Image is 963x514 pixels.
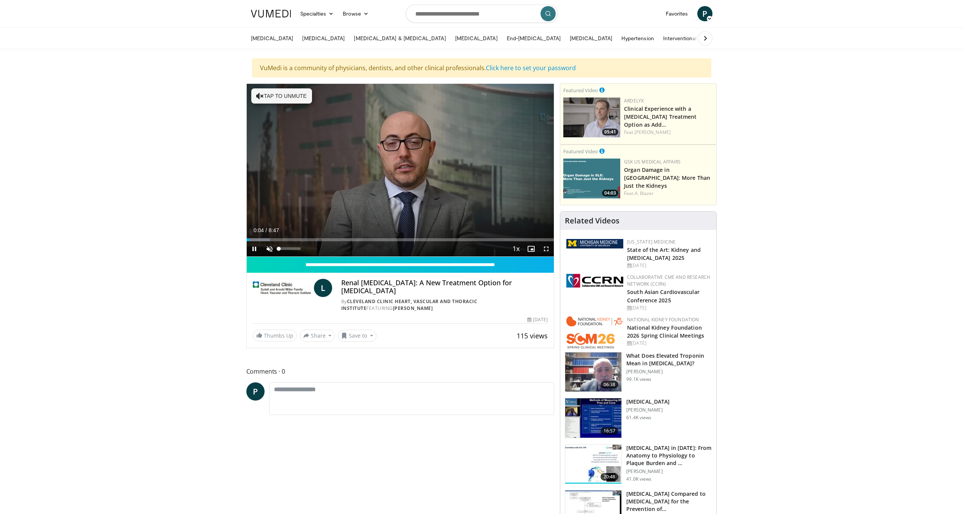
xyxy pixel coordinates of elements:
[486,64,576,72] a: Click here to set your password
[251,88,312,104] button: Tap to unmute
[635,129,671,135] a: [PERSON_NAME]
[635,190,654,196] a: A. Blazer
[563,159,620,198] img: e91ec583-8f54-4b52-99b4-be941cf021de.png.150x105_q85_crop-smart_upscale.jpg
[624,97,644,104] a: Ardelyx
[626,490,712,513] h3: [MEDICAL_DATA] Compared to [MEDICAL_DATA] for the Prevention of…
[406,5,558,23] input: Search topics, interventions
[508,241,523,256] button: Playback Rate
[566,239,623,248] img: 5ed80e7a-0811-4ad9-9c3a-04de684f05f4.png.150x105_q85_autocrop_double_scale_upscale_version-0.2.png
[627,324,704,339] a: National Kidney Foundation 2026 Spring Clinical Meetings
[565,216,619,225] h4: Related Videos
[246,31,298,46] a: [MEDICAL_DATA]
[627,340,710,347] div: [DATE]
[565,352,621,392] img: 98daf78a-1d22-4ebe-927e-10afe95ffd94.150x105_q85_crop-smart_upscale.jpg
[565,445,621,484] img: 823da73b-7a00-425d-bb7f-45c8b03b10c3.150x105_q85_crop-smart_upscale.jpg
[627,316,699,323] a: National Kidney Foundation
[626,444,712,467] h3: [MEDICAL_DATA] in [DATE]: From Anatomy to Physiology to Plaque Burden and …
[517,331,548,340] span: 115 views
[563,87,598,94] small: Featured Video
[600,427,619,435] span: 16:57
[296,6,339,21] a: Specialties
[600,381,619,388] span: 06:38
[338,330,377,342] button: Save to
[314,279,332,297] a: L
[341,279,548,295] h4: Renal [MEDICAL_DATA]: A New Treatment Option for [MEDICAL_DATA]
[565,352,712,392] a: 06:38 What Does Elevated Troponin Mean in [MEDICAL_DATA]? [PERSON_NAME] 99.1K views
[451,31,502,46] a: [MEDICAL_DATA]
[626,352,712,367] h3: What Does Elevated Troponin Mean in [MEDICAL_DATA]?
[563,159,620,198] a: 04:03
[624,166,710,189] a: Organ Damage in [GEOGRAPHIC_DATA]: More Than Just the Kidneys
[600,473,619,481] span: 20:48
[661,6,693,21] a: Favorites
[247,241,262,256] button: Pause
[279,247,301,250] div: Volume Level
[565,398,712,438] a: 16:57 [MEDICAL_DATA] [PERSON_NAME] 61.4K views
[253,330,297,341] a: Thumbs Up
[626,468,712,475] p: [PERSON_NAME]
[659,31,731,46] a: Interventional Nephrology
[254,227,264,233] span: 0:04
[300,330,335,342] button: Share
[565,444,712,484] a: 20:48 [MEDICAL_DATA] in [DATE]: From Anatomy to Physiology to Plaque Burden and … [PERSON_NAME] 4...
[602,190,618,196] span: 04:03
[247,238,554,241] div: Progress Bar
[341,298,548,312] div: By FEATURING
[565,398,621,438] img: a92b9a22-396b-4790-a2bb-5028b5f4e720.150x105_q85_crop-smart_upscale.jpg
[627,305,710,311] div: [DATE]
[539,241,554,256] button: Fullscreen
[338,6,373,21] a: Browse
[566,316,623,349] img: 79503c0a-d5ce-4e31-88bd-91ebf3c563fb.png.150x105_q85_autocrop_double_scale_upscale_version-0.2.png
[627,274,710,287] a: Collaborative CME and Research Network (CCRN)
[627,239,676,245] a: [US_STATE] Medicine
[565,31,617,46] a: [MEDICAL_DATA]
[252,58,711,77] div: VuMedi is a community of physicians, dentists, and other clinical professionals.
[624,105,697,128] a: Clinical Experience with a [MEDICAL_DATA] Treatment Option as Add…
[626,476,651,482] p: 41.0K views
[253,279,311,297] img: Cleveland Clinic Heart, Vascular and Thoracic Institute
[627,246,701,261] a: State of the Art: Kidney and [MEDICAL_DATA] 2025
[626,398,670,406] h3: [MEDICAL_DATA]
[341,298,478,311] a: Cleveland Clinic Heart, Vascular and Thoracic Institute
[627,288,700,303] a: South Asian Cardiovascular Conference 2025
[626,407,670,413] p: [PERSON_NAME]
[624,159,681,165] a: GSK US Medical Affairs
[626,376,651,382] p: 99.1K views
[502,31,565,46] a: End-[MEDICAL_DATA]
[697,6,712,21] a: P
[266,227,267,233] span: /
[624,190,713,197] div: Feat.
[563,97,620,137] img: 936b65e8-beaf-482e-be8f-62eeafe87c20.png.150x105_q85_crop-smart_upscale.png
[393,305,433,311] a: [PERSON_NAME]
[246,382,265,401] a: P
[626,369,712,375] p: [PERSON_NAME]
[251,10,291,17] img: VuMedi Logo
[247,84,554,257] video-js: Video Player
[298,31,349,46] a: [MEDICAL_DATA]
[627,262,710,269] div: [DATE]
[563,148,598,155] small: Featured Video
[262,241,277,256] button: Unmute
[523,241,539,256] button: Enable picture-in-picture mode
[626,415,651,421] p: 61.4K views
[566,274,623,288] img: a04ee3ba-8487-4636-b0fb-5e8d268f3737.png.150x105_q85_autocrop_double_scale_upscale_version-0.2.png
[527,316,548,323] div: [DATE]
[617,31,659,46] a: Hypertension
[269,227,279,233] span: 8:47
[602,129,618,135] span: 05:41
[349,31,450,46] a: [MEDICAL_DATA] & [MEDICAL_DATA]
[246,366,555,376] span: Comments 0
[563,97,620,137] a: 05:41
[624,129,713,136] div: Feat.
